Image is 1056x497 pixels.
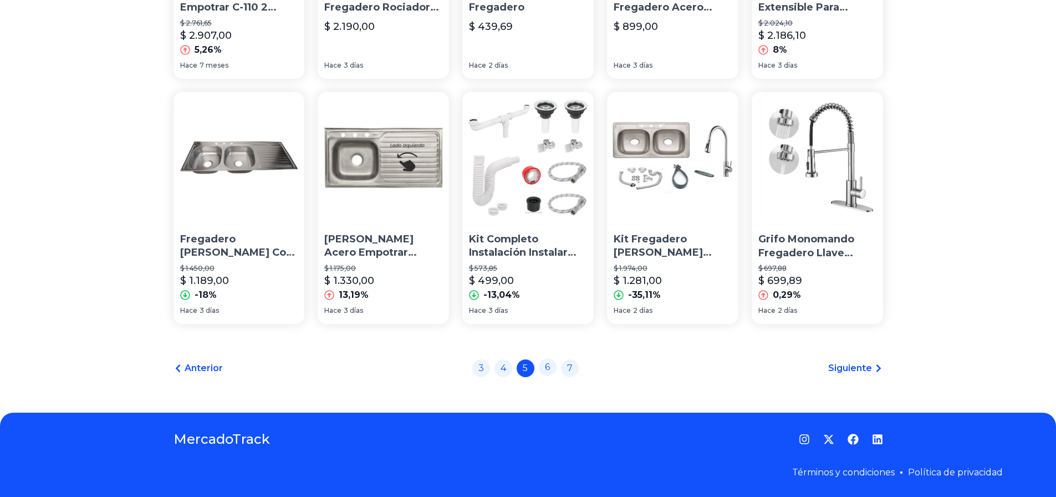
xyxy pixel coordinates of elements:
p: $ 573,85 [469,264,587,273]
p: 8% [773,43,787,57]
span: 2 días [633,306,652,315]
span: Hace [758,61,776,70]
a: Kit Fregadero Tarja Doble Tina Fregador Calibre 22 Inox Kit Fregadero [PERSON_NAME] [PERSON_NAME]... [607,92,738,324]
span: 3 días [488,306,508,315]
a: Kit Completo Instalación Instalar Fregadero Tarja De 2 TinasKit Completo Instalación Instalar Fre... [462,92,594,324]
a: Siguiente [828,362,883,375]
p: $ 2.186,10 [758,28,806,43]
p: $ 1.450,00 [180,264,298,273]
a: Grifo Monomando Fregadero Llave Mezcladora Tarja CocinaGrifo Monomando Fregadero Llave Mezcladora... [752,92,883,324]
a: Twitter [823,434,834,445]
p: $ 1.974,00 [614,264,732,273]
p: -13,04% [483,288,520,302]
img: Grifo Monomando Fregadero Llave Mezcladora Tarja Cocina [752,92,883,224]
p: Grifo Monomando Fregadero Llave Mezcladora [PERSON_NAME] [758,232,876,260]
p: $ 439,69 [469,19,513,34]
span: Anterior [185,362,223,375]
span: Hace [324,61,341,70]
a: LinkedIn [872,434,883,445]
span: 3 días [778,61,797,70]
a: Instagram [799,434,810,445]
p: $ 1.189,00 [180,273,229,288]
a: Facebook [848,434,859,445]
p: -18% [195,288,217,302]
p: $ 1.330,00 [324,273,374,288]
a: Términos y condiciones [792,467,895,478]
span: Hace [180,306,197,315]
p: [PERSON_NAME] Acero Empotrar Escurridor 100 X 50 Cm [324,232,442,260]
p: $ 499,00 [469,273,514,288]
p: $ 697,88 [758,264,876,273]
a: 7 [561,359,579,377]
a: Tarja Fregadero Acero Empotrar Escurridor 100 X 50 Cm[PERSON_NAME] Acero Empotrar Escurridor 100 ... [318,92,449,324]
span: 2 días [488,61,508,70]
a: Política de privacidad [908,467,1003,478]
p: $ 2.761,65 [180,19,298,28]
img: Kit Completo Instalación Instalar Fregadero Tarja De 2 Tinas [462,92,594,224]
a: 3 [472,359,490,377]
span: Hace [614,306,631,315]
p: Fregadero [PERSON_NAME] Con Escurridor Empotra Acero Inox [180,232,298,260]
p: $ 2.190,00 [324,19,375,34]
p: $ 1.175,00 [324,264,442,273]
p: Kit Completo Instalación Instalar Fregadero Tarja De 2 Tinas [469,232,587,260]
img: Fregadero Tarja Tina Doble Con Escurridor Empotra Acero Inox [174,92,305,224]
span: Siguiente [828,362,872,375]
span: 3 días [633,61,652,70]
p: 0,29% [773,288,801,302]
span: Hace [469,61,486,70]
p: 5,26% [195,43,222,57]
a: MercadoTrack [174,430,270,448]
p: $ 2.907,00 [180,28,232,43]
a: 6 [539,358,557,376]
span: Hace [180,61,197,70]
p: $ 699,89 [758,273,802,288]
img: Tarja Fregadero Acero Empotrar Escurridor 100 X 50 Cm [318,92,449,224]
p: $ 2.024,10 [758,19,876,28]
span: 3 días [200,306,219,315]
p: $ 1.281,00 [614,273,662,288]
span: Hace [614,61,631,70]
span: 7 meses [200,61,228,70]
img: Kit Fregadero Tarja Doble Tina Fregador Calibre 22 Inox [607,92,738,224]
a: 4 [494,359,512,377]
span: 2 días [778,306,797,315]
span: 3 días [344,61,363,70]
span: Hace [469,306,486,315]
span: Hace [758,306,776,315]
p: -35,11% [628,288,661,302]
span: Hace [324,306,341,315]
a: Anterior [174,362,223,375]
p: $ 899,00 [614,19,658,34]
p: 13,19% [339,288,369,302]
a: Fregadero Tarja Tina Doble Con Escurridor Empotra Acero InoxFregadero [PERSON_NAME] Con Escurrido... [174,92,305,324]
p: Kit Fregadero [PERSON_NAME] [PERSON_NAME] Calibre 22 Inox [614,232,732,260]
span: 3 días [344,306,363,315]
